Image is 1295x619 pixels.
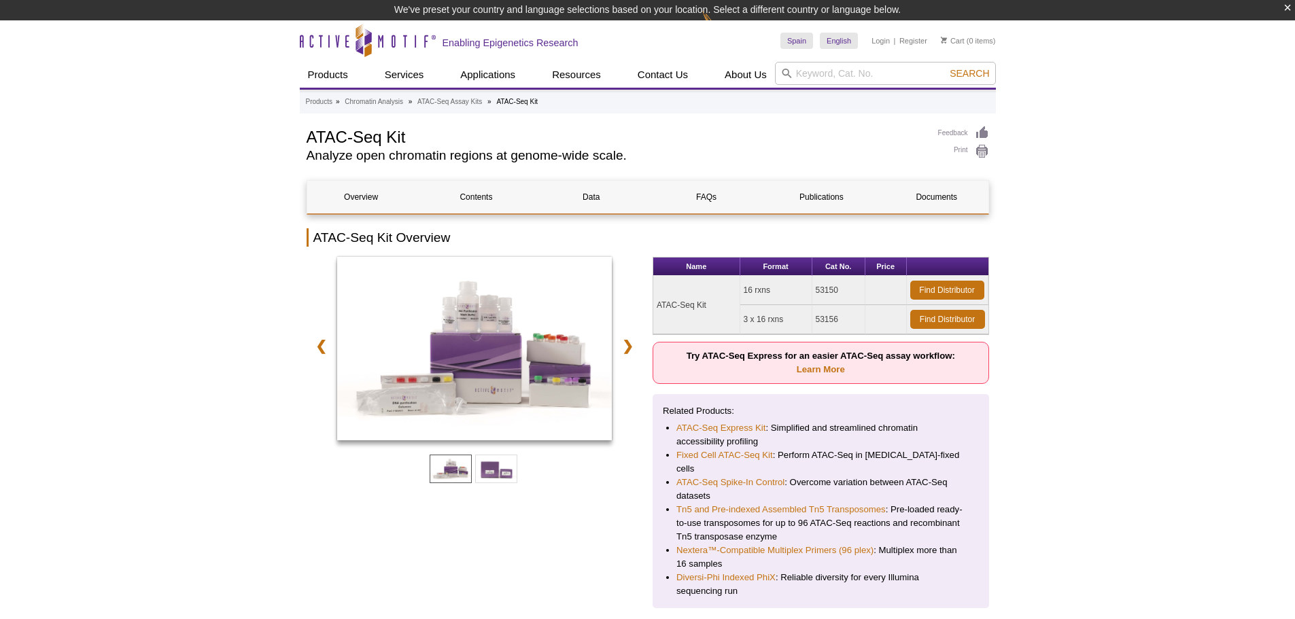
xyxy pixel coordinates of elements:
[676,571,776,584] a: Diversi-Phi Indexed PhiX
[307,330,336,361] a: ❮
[306,96,332,108] a: Products
[812,305,865,334] td: 53156
[676,421,765,435] a: ATAC-Seq Express Kit
[629,62,696,88] a: Contact Us
[409,98,413,105] li: »
[422,181,530,213] a: Contents
[894,33,896,49] li: |
[653,258,740,276] th: Name
[946,67,993,79] button: Search
[652,181,760,213] a: FAQs
[740,258,812,276] th: Format
[797,364,845,374] a: Learn More
[812,258,865,276] th: Cat No.
[613,330,642,361] a: ❯
[910,310,985,329] a: Find Distributor
[544,62,609,88] a: Resources
[496,98,538,105] li: ATAC-Seq Kit
[687,351,955,374] strong: Try ATAC-Seq Express for an easier ATAC-Seq assay workflow:
[871,36,890,46] a: Login
[345,96,403,108] a: Chromatin Analysis
[336,98,340,105] li: »
[417,96,482,108] a: ATAC-Seq Assay Kits
[676,571,965,598] li: : Reliable diversity for every Illumina sequencing run
[676,544,874,557] a: Nextera™-Compatible Multiplex Primers (96 plex)
[716,62,775,88] a: About Us
[676,448,773,462] a: Fixed Cell ATAC-Seq Kit
[676,503,886,516] a: Tn5 and Pre-indexed Assembled Tn5 Transposomes
[653,276,740,334] td: ATAC-Seq Kit
[941,36,965,46] a: Cart
[377,62,432,88] a: Services
[300,62,356,88] a: Products
[702,10,738,42] img: Change Here
[676,503,965,544] li: : Pre-loaded ready-to-use transposomes for up to 96 ATAC-Seq reactions and recombinant Tn5 transp...
[676,476,965,503] li: : Overcome variation between ATAC-Seq datasets
[443,37,579,49] h2: Enabling Epigenetics Research
[307,181,415,213] a: Overview
[882,181,990,213] a: Documents
[337,257,612,444] a: ATAC-Seq Kit
[452,62,523,88] a: Applications
[487,98,491,105] li: »
[537,181,645,213] a: Data
[775,62,996,85] input: Keyword, Cat. No.
[740,276,812,305] td: 16 rxns
[337,257,612,440] img: ATAC-Seq Kit
[676,421,965,448] li: : Simplified and streamlined chromatin accessibility profiling
[676,476,784,489] a: ATAC-Seq Spike-In Control
[941,33,996,49] li: (0 items)
[307,228,989,247] h2: ATAC-Seq Kit Overview
[820,33,858,49] a: English
[941,37,947,43] img: Your Cart
[676,544,965,571] li: : Multiplex more than 16 samples
[899,36,927,46] a: Register
[865,258,907,276] th: Price
[910,281,984,300] a: Find Distributor
[938,144,989,159] a: Print
[812,276,865,305] td: 53150
[663,404,979,418] p: Related Products:
[307,126,925,146] h1: ATAC-Seq Kit
[767,181,876,213] a: Publications
[307,149,925,162] h2: Analyze open chromatin regions at genome-wide scale.
[676,448,965,476] li: : Perform ATAC-Seq in [MEDICAL_DATA]-fixed cells
[780,33,813,49] a: Spain
[950,68,989,79] span: Search
[938,126,989,141] a: Feedback
[740,305,812,334] td: 3 x 16 rxns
